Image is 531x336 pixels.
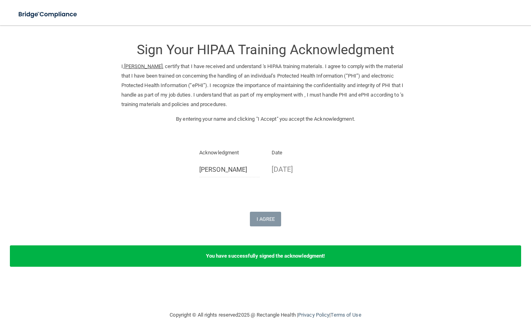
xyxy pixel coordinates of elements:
a: Terms of Use [331,312,361,318]
p: I, , certify that I have received and understand 's HIPAA training materials. I agree to comply w... [121,62,410,109]
p: Acknowledgment [199,148,260,158]
h3: Sign Your HIPAA Training Acknowledgment [121,42,410,57]
p: By entering your name and clicking "I Accept" you accept the Acknowledgment. [121,114,410,124]
ins: [PERSON_NAME] [124,63,163,69]
div: Copyright © All rights reserved 2025 @ Rectangle Health | | [121,302,410,328]
a: Privacy Policy [298,312,329,318]
button: I Agree [250,212,282,226]
p: Date [272,148,332,158]
b: You have successfully signed the acknowledgment! [206,253,325,259]
img: bridge_compliance_login_screen.278c3ca4.svg [12,6,85,23]
iframe: Drift Widget Chat Controller [394,280,522,311]
input: Full Name [199,163,260,177]
p: [DATE] [272,163,332,176]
